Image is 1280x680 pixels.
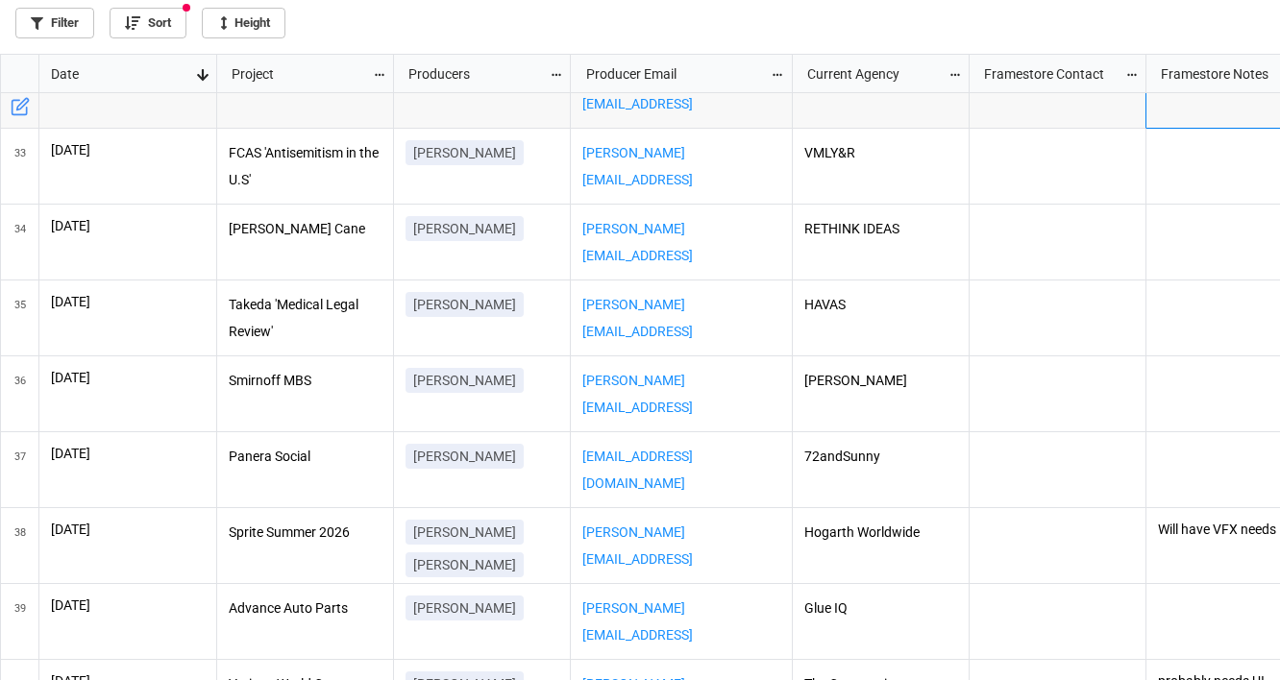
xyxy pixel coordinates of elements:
p: [PERSON_NAME] [413,522,516,542]
a: [PERSON_NAME][EMAIL_ADDRESS][PERSON_NAME][DOMAIN_NAME] [582,221,693,316]
p: Takeda 'Medical Legal Review' [229,292,382,344]
span: 38 [14,508,26,583]
div: Project [220,63,372,85]
p: [DATE] [51,368,205,387]
a: Sort [110,8,186,38]
p: VMLY&R [804,140,958,167]
p: [DATE] [51,140,205,159]
p: FCAS 'Antisemitism in the U.S' [229,140,382,192]
a: [EMAIL_ADDRESS][DOMAIN_NAME] [582,449,693,491]
p: 72andSunny [804,444,958,471]
p: Advance Auto Parts [229,595,382,622]
span: 37 [14,432,26,507]
p: Glue IQ [804,595,958,622]
span: 33 [14,129,26,204]
p: [PERSON_NAME] [804,368,958,395]
div: Framestore Contact [972,63,1124,85]
p: , [582,520,781,571]
span: 35 [14,280,26,355]
a: [PERSON_NAME][EMAIL_ADDRESS][PERSON_NAME][DOMAIN_NAME] [582,524,693,619]
p: [PERSON_NAME] Cane [229,216,382,243]
p: [PERSON_NAME] [413,143,516,162]
a: Filter [15,8,94,38]
p: [DATE] [51,292,205,311]
p: [PERSON_NAME] [413,295,516,314]
a: [PERSON_NAME][EMAIL_ADDRESS][PERSON_NAME][PERSON_NAME][DOMAIN_NAME] [582,297,693,418]
a: [PERSON_NAME][EMAIL_ADDRESS][DOMAIN_NAME] [582,600,693,668]
span: 39 [14,584,26,659]
span: 36 [14,356,26,431]
p: [DATE] [51,520,205,539]
p: HAVAS [804,292,958,319]
div: Producer Email [575,63,772,85]
p: [DATE] [51,444,205,463]
p: [PERSON_NAME] [413,555,516,574]
p: [PERSON_NAME] [413,219,516,238]
p: Panera Social [229,444,382,471]
p: [DATE] [51,595,205,615]
a: [PERSON_NAME][EMAIL_ADDRESS][PERSON_NAME][DOMAIN_NAME] [582,145,693,240]
span: 34 [14,205,26,279]
p: Smirnoff MBS [229,368,382,395]
a: [PERSON_NAME][EMAIL_ADDRESS][DOMAIN_NAME] [582,69,693,137]
p: [PERSON_NAME] [413,598,516,618]
p: [PERSON_NAME] [413,371,516,390]
p: Sprite Summer 2026 [229,520,382,546]
div: Date [39,63,196,85]
p: [DATE] [51,216,205,235]
p: RETHINK IDEAS [804,216,958,243]
div: Producers [397,63,549,85]
div: Current Agency [796,63,948,85]
div: grid [1,55,217,93]
p: [PERSON_NAME] [413,447,516,466]
p: Hogarth Worldwide [804,520,958,546]
a: Height [202,8,285,38]
a: [PERSON_NAME][EMAIL_ADDRESS][PERSON_NAME][PERSON_NAME][DOMAIN_NAME] [582,373,693,494]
